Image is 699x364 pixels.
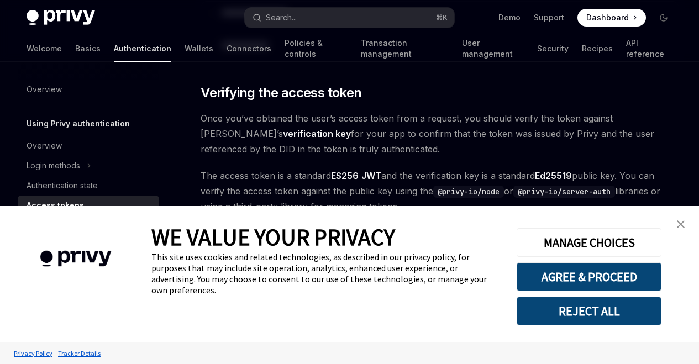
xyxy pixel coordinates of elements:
a: Access tokens [18,196,159,215]
a: Overview [18,136,159,156]
a: Recipes [582,35,613,62]
button: REJECT ALL [517,297,661,325]
span: Verifying the access token [201,84,361,102]
button: Open search [245,8,454,28]
img: company logo [17,235,135,283]
div: Authentication state [27,179,98,192]
a: Overview [18,80,159,99]
a: Connectors [227,35,271,62]
code: @privy-io/server-auth [513,186,615,198]
span: Dashboard [586,12,629,23]
a: Demo [498,12,521,23]
button: Toggle dark mode [655,9,672,27]
span: WE VALUE YOUR PRIVACY [151,223,395,251]
a: Ed25519 [535,170,572,182]
strong: verification key [283,128,351,139]
a: Welcome [27,35,62,62]
a: Authentication [114,35,171,62]
a: API reference [626,35,672,62]
span: Once you’ve obtained the user’s access token from a request, you should verify the token against ... [201,110,679,157]
a: Policies & controls [285,35,348,62]
a: close banner [670,213,692,235]
div: Login methods [27,159,80,172]
a: Wallets [185,35,213,62]
h5: Using Privy authentication [27,117,130,130]
div: This site uses cookies and related technologies, as described in our privacy policy, for purposes... [151,251,500,296]
div: Overview [27,83,62,96]
div: Overview [27,139,62,152]
img: close banner [677,220,685,228]
a: Tracker Details [55,344,103,363]
img: dark logo [27,10,95,25]
code: @privy-io/node [433,186,504,198]
a: Privacy Policy [11,344,55,363]
span: The access token is a standard and the verification key is a standard public key. You can verify ... [201,168,679,214]
a: Transaction management [361,35,448,62]
span: ⌘ K [436,13,448,22]
a: Authentication state [18,176,159,196]
a: ES256 [331,170,359,182]
a: Support [534,12,564,23]
div: Access tokens [27,199,84,212]
button: AGREE & PROCEED [517,262,661,291]
button: Toggle Login methods section [18,156,159,176]
div: Search... [266,11,297,24]
button: MANAGE CHOICES [517,228,661,257]
a: User management [462,35,524,62]
a: JWT [361,170,381,182]
a: Dashboard [577,9,646,27]
a: Basics [75,35,101,62]
a: Security [537,35,569,62]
